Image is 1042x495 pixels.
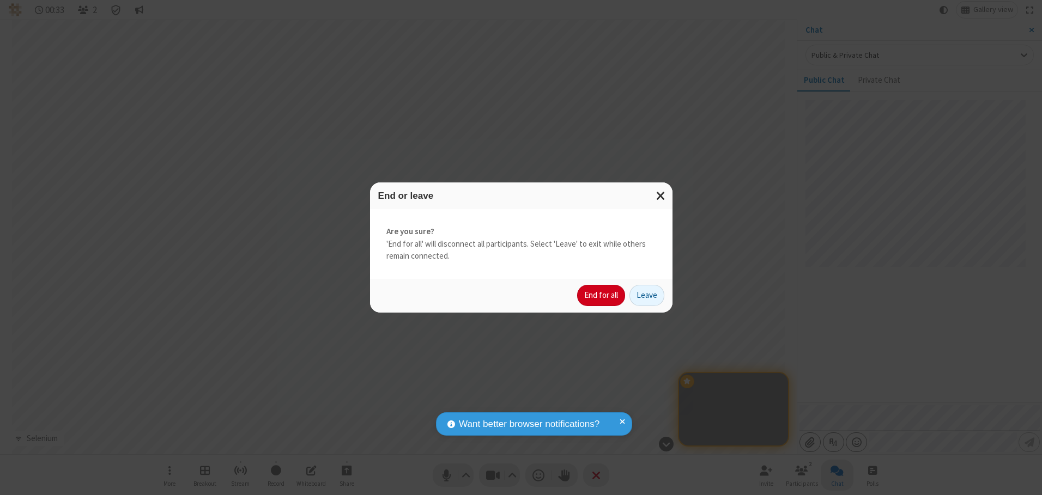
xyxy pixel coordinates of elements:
div: 'End for all' will disconnect all participants. Select 'Leave' to exit while others remain connec... [370,209,673,279]
button: End for all [577,285,625,307]
strong: Are you sure? [386,225,656,238]
button: Close modal [650,182,673,209]
h3: End or leave [378,191,664,201]
span: Want better browser notifications? [459,417,599,431]
button: Leave [629,285,664,307]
